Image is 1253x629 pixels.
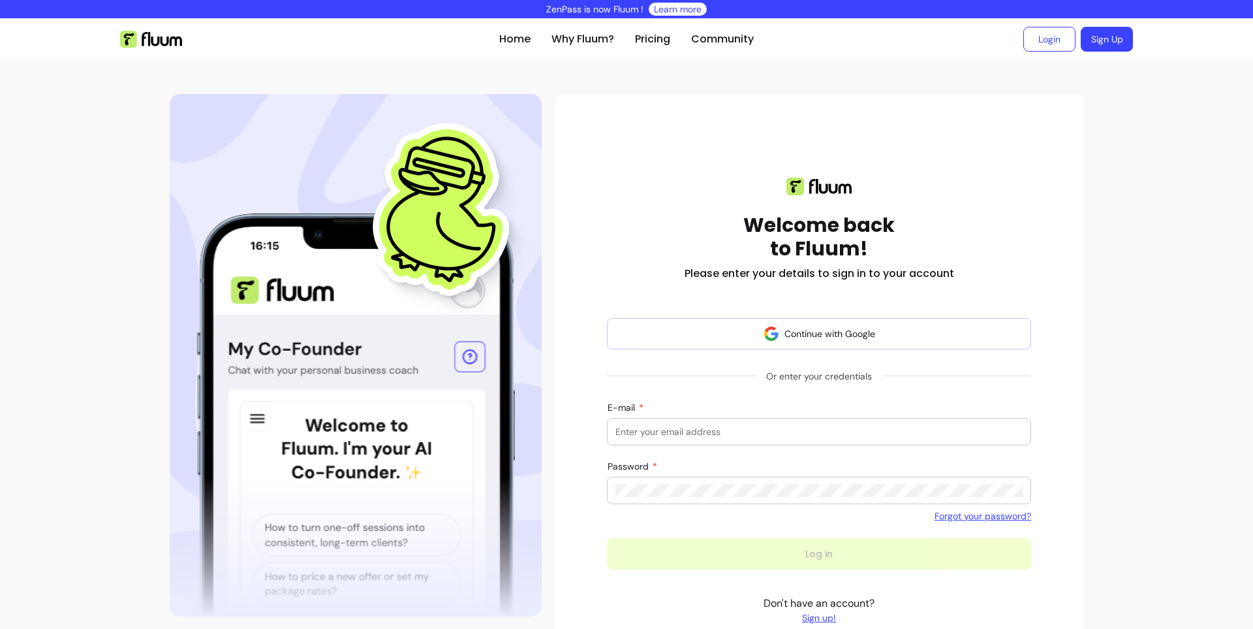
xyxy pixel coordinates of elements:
p: Don't have an account? [764,596,874,624]
a: Learn more [654,3,702,16]
button: Continue with Google [607,318,1031,349]
a: Forgot your password? [935,509,1031,523]
h2: Please enter your details to sign in to your account [685,266,954,282]
a: Sign Up [1081,27,1133,52]
img: Fluum logo [786,178,852,195]
img: Fluum Logo [120,31,182,48]
p: ZenPass is now Fluum ! [546,3,643,16]
img: avatar [764,326,779,342]
span: Password [608,460,651,472]
input: E-mail [615,425,1023,438]
a: Home [499,31,531,47]
input: Password [615,484,1023,497]
a: Pricing [635,31,670,47]
a: Why Fluum? [551,31,614,47]
span: E-mail [608,402,638,413]
a: Community [691,31,754,47]
a: Login [1023,27,1075,52]
h1: Welcome back to Fluum! [743,214,895,261]
a: Sign up! [764,611,874,624]
span: Or enter your credentials [756,364,882,388]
